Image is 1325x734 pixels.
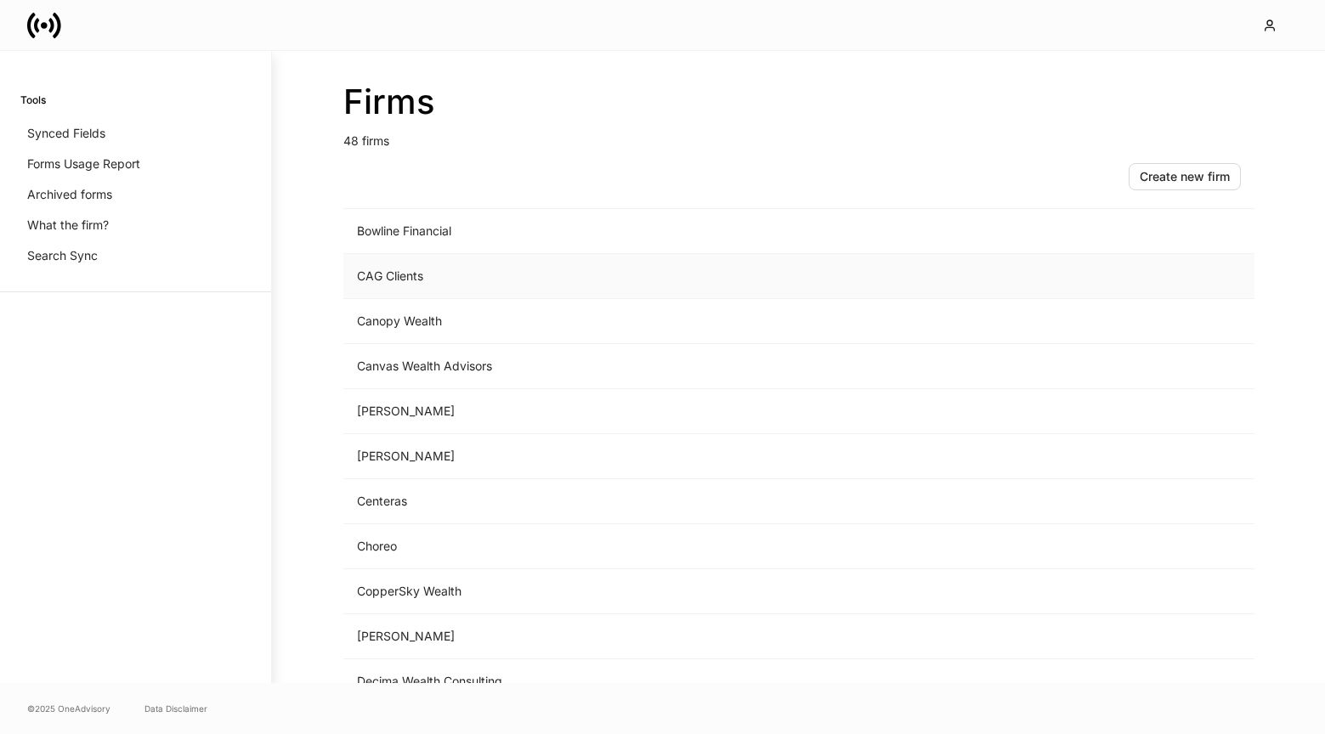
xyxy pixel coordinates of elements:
[343,254,972,299] td: CAG Clients
[343,659,972,704] td: Decima Wealth Consulting
[20,118,251,149] a: Synced Fields
[343,389,972,434] td: [PERSON_NAME]
[27,155,140,172] p: Forms Usage Report
[343,209,972,254] td: Bowline Financial
[27,702,110,715] span: © 2025 OneAdvisory
[20,210,251,240] a: What the firm?
[20,240,251,271] a: Search Sync
[343,299,972,344] td: Canopy Wealth
[27,247,98,264] p: Search Sync
[20,179,251,210] a: Archived forms
[343,479,972,524] td: Centeras
[343,569,972,614] td: CopperSky Wealth
[343,122,1254,150] p: 48 firms
[343,524,972,569] td: Choreo
[1129,163,1241,190] button: Create new firm
[343,614,972,659] td: [PERSON_NAME]
[27,186,112,203] p: Archived forms
[343,344,972,389] td: Canvas Wealth Advisors
[20,149,251,179] a: Forms Usage Report
[1140,168,1230,185] div: Create new firm
[343,434,972,479] td: [PERSON_NAME]
[27,217,109,234] p: What the firm?
[27,125,105,142] p: Synced Fields
[343,82,1254,122] h2: Firms
[144,702,207,715] a: Data Disclaimer
[20,92,46,108] h6: Tools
